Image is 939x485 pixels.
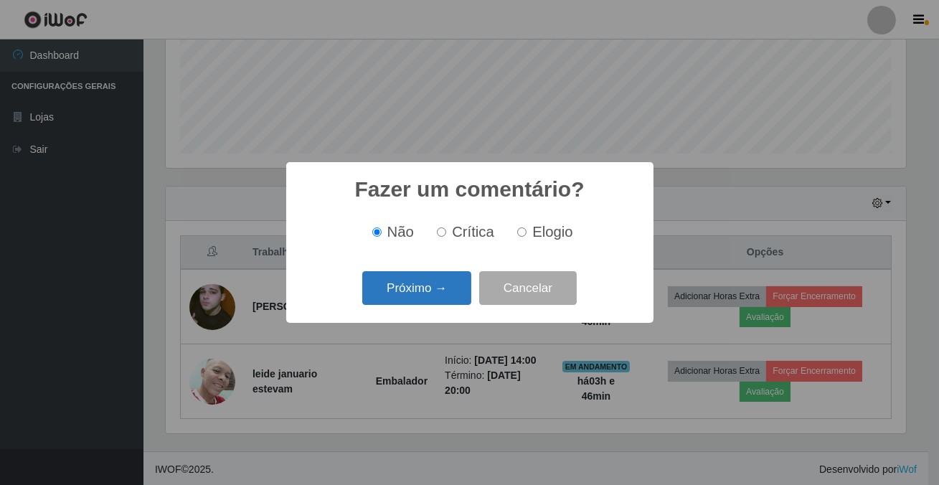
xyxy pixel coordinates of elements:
[437,227,446,237] input: Crítica
[372,227,382,237] input: Não
[452,224,494,240] span: Crítica
[517,227,527,237] input: Elogio
[387,224,414,240] span: Não
[479,271,577,305] button: Cancelar
[532,224,572,240] span: Elogio
[362,271,471,305] button: Próximo →
[354,176,584,202] h2: Fazer um comentário?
